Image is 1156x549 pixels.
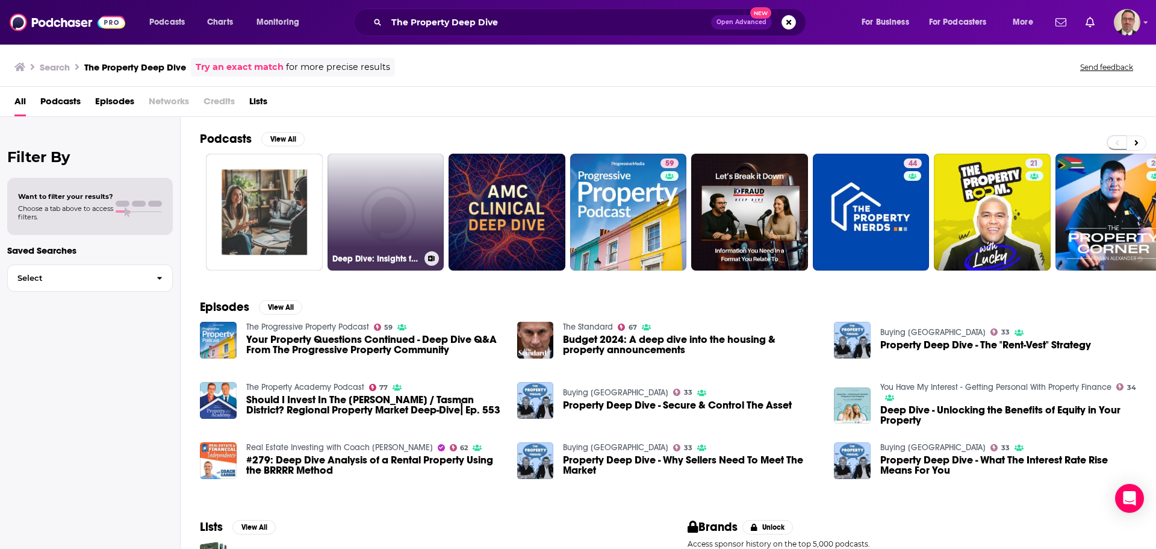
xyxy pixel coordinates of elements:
img: Your Property Questions Continued - Deep Dive Q&A From The Progressive Property Community [200,322,237,359]
a: Real Estate Investing with Coach Carson [246,442,433,453]
span: 67 [629,325,637,330]
a: #279: Deep Dive Analysis of a Rental Property Using the BRRRR Method [246,455,503,475]
button: Send feedback [1077,62,1137,72]
h2: Filter By [7,148,173,166]
a: Show notifications dropdown [1051,12,1071,33]
span: 33 [684,390,692,395]
span: for more precise results [286,60,390,74]
span: 33 [1001,445,1010,451]
a: Property Deep Dive - The "Rent-Vest" Strategy [880,340,1091,350]
a: 34 [1116,383,1136,391]
span: Networks [149,92,189,116]
button: Select [7,265,173,292]
p: Saved Searches [7,245,173,256]
div: Open Intercom Messenger [1115,484,1144,513]
h3: The Property Deep Dive [84,61,186,73]
span: For Podcasters [929,14,987,31]
span: Want to filter your results? [18,192,113,201]
span: Select [8,274,147,282]
span: 59 [665,158,674,170]
a: Deep Dive - Unlocking the Benefits of Equity in Your Property [880,405,1137,425]
span: 33 [1001,330,1010,335]
a: The Standard [563,322,613,332]
a: 21 [934,154,1051,271]
a: Charts [199,13,240,32]
a: 59 [374,324,393,331]
a: You Have My Interest - Getting Personal With Property Finance [880,382,1111,392]
span: Your Property Questions Continued - Deep Dive Q&A From The Progressive Property Community [246,334,503,355]
a: 44 [813,154,930,271]
span: Logged in as PercPodcast [1114,9,1140,36]
a: Show notifications dropdown [1081,12,1099,33]
a: All [14,92,26,116]
a: Property Deep Dive - Secure & Control The Asset [563,400,792,410]
button: View All [261,132,305,146]
a: 33 [673,444,692,451]
h2: Brands [688,519,738,535]
span: Choose a tab above to access filters. [18,204,113,221]
img: Property Deep Dive - Secure & Control The Asset [517,382,554,419]
a: Podcasts [40,92,81,116]
button: View All [232,520,276,535]
a: Buying Gold Coast [563,442,668,453]
span: Credits [204,92,235,116]
img: User Profile [1114,9,1140,36]
span: 33 [684,445,692,451]
a: 59 [660,158,679,168]
img: Budget 2024: A deep dive into the housing & property announcements [517,322,554,359]
span: 44 [909,158,917,170]
img: Property Deep Dive - The "Rent-Vest" Strategy [834,322,871,359]
span: 59 [384,325,393,330]
a: The Progressive Property Podcast [246,322,369,332]
a: 77 [369,384,388,391]
span: Charts [207,14,233,31]
img: Property Deep Dive - What The Interest Rate Rise Means For You [834,442,871,479]
h2: Episodes [200,300,249,315]
a: Lists [249,92,267,116]
span: Monitoring [256,14,299,31]
img: Should I Invest In The Nelson / Tasman District? Regional Property Market Deep-Dive⎜Ep. 553 [200,382,237,419]
a: Deep Dive: Insights from the Appraisal Frontline [328,154,444,271]
span: 21 [1030,158,1038,170]
button: open menu [248,13,315,32]
div: Search podcasts, credits, & more... [365,8,818,36]
h3: Deep Dive: Insights from the Appraisal Frontline [332,254,420,264]
span: For Business [862,14,909,31]
a: Buying Gold Coast [563,387,668,398]
h2: Podcasts [200,131,252,146]
span: More [1013,14,1033,31]
button: open menu [921,13,1004,32]
img: Property Deep Dive - Why Sellers Need To Meet The Market [517,442,554,479]
span: Episodes [95,92,134,116]
a: 67 [618,324,637,331]
a: 21 [1025,158,1043,168]
span: Should I Invest In The [PERSON_NAME] / Tasman District? Regional Property Market Deep-Dive⎜Ep. 553 [246,395,503,415]
button: Show profile menu [1114,9,1140,36]
a: 44 [904,158,922,168]
img: Podchaser - Follow, Share and Rate Podcasts [10,11,125,34]
button: Unlock [742,520,794,535]
span: Podcasts [149,14,185,31]
button: open menu [141,13,200,32]
a: Should I Invest In The Nelson / Tasman District? Regional Property Market Deep-Dive⎜Ep. 553 [246,395,503,415]
button: open menu [853,13,924,32]
a: 59 [570,154,687,271]
span: Property Deep Dive - What The Interest Rate Rise Means For You [880,455,1137,475]
span: 77 [379,385,388,391]
span: Open Advanced [716,19,766,25]
a: The Property Academy Podcast [246,382,364,392]
a: 33 [990,328,1010,336]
